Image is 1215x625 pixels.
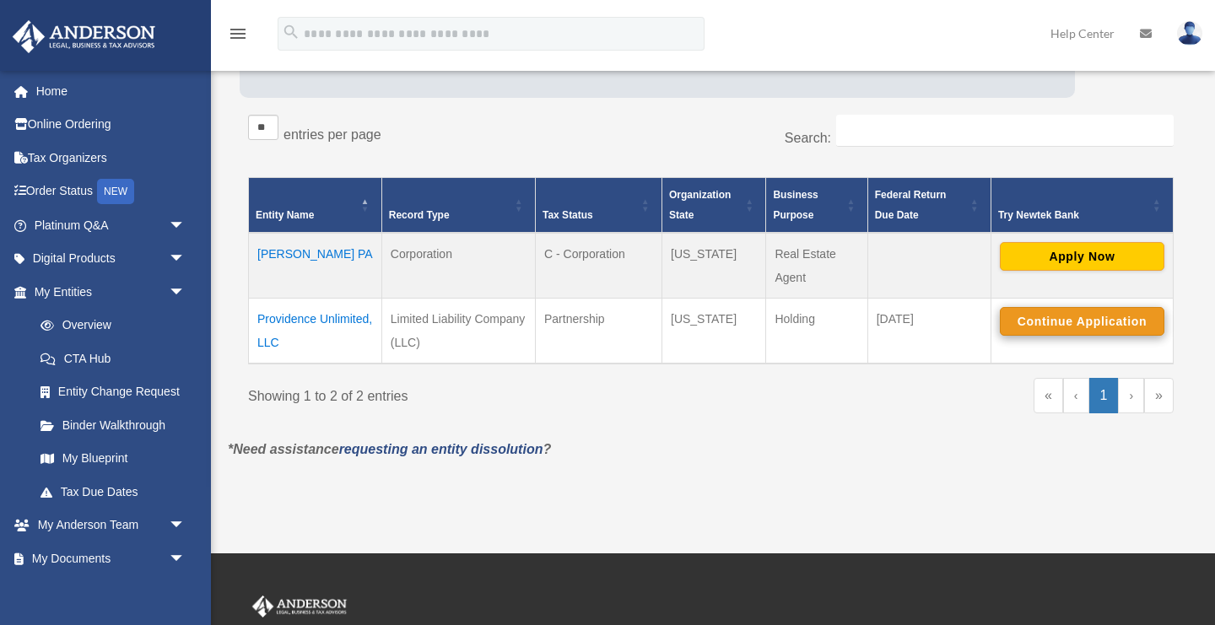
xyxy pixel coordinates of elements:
[662,177,766,233] th: Organization State: Activate to sort
[1118,378,1144,413] a: Next
[12,208,211,242] a: Platinum Q&Aarrow_drop_down
[169,242,202,277] span: arrow_drop_down
[867,177,991,233] th: Federal Return Due Date: Activate to sort
[991,177,1173,233] th: Try Newtek Bank : Activate to sort
[169,208,202,243] span: arrow_drop_down
[249,233,382,299] td: [PERSON_NAME] PA
[339,442,543,456] a: requesting an entity dissolution
[1089,378,1119,413] a: 1
[669,189,731,221] span: Organization State
[24,475,202,509] a: Tax Due Dates
[12,108,211,142] a: Online Ordering
[169,509,202,543] span: arrow_drop_down
[867,298,991,364] td: [DATE]
[12,275,202,309] a: My Entitiesarrow_drop_down
[228,24,248,44] i: menu
[8,20,160,53] img: Anderson Advisors Platinum Portal
[169,541,202,576] span: arrow_drop_down
[24,408,202,442] a: Binder Walkthrough
[773,189,818,221] span: Business Purpose
[283,127,381,142] label: entries per page
[24,309,194,342] a: Overview
[1144,378,1174,413] a: Last
[536,177,662,233] th: Tax Status: Activate to sort
[24,442,202,476] a: My Blueprint
[24,342,202,375] a: CTA Hub
[228,30,248,44] a: menu
[12,541,211,575] a: My Documentsarrow_drop_down
[97,179,134,204] div: NEW
[12,175,211,209] a: Order StatusNEW
[766,177,867,233] th: Business Purpose: Activate to sort
[1063,378,1089,413] a: Previous
[169,275,202,310] span: arrow_drop_down
[785,131,831,145] label: Search:
[12,74,211,108] a: Home
[1177,21,1202,46] img: User Pic
[543,209,593,221] span: Tax Status
[282,23,300,41] i: search
[536,233,662,299] td: C - Corporation
[389,209,450,221] span: Record Type
[875,189,947,221] span: Federal Return Due Date
[662,298,766,364] td: [US_STATE]
[998,205,1147,225] div: Try Newtek Bank
[1034,378,1063,413] a: First
[228,442,551,456] em: *Need assistance ?
[766,298,867,364] td: Holding
[1000,307,1164,336] button: Continue Application
[662,233,766,299] td: [US_STATE]
[766,233,867,299] td: Real Estate Agent
[249,177,382,233] th: Entity Name: Activate to invert sorting
[249,298,382,364] td: Providence Unlimited, LLC
[248,378,699,408] div: Showing 1 to 2 of 2 entries
[12,242,211,276] a: Digital Productsarrow_drop_down
[381,298,535,364] td: Limited Liability Company (LLC)
[249,595,350,617] img: Anderson Advisors Platinum Portal
[1000,242,1164,271] button: Apply Now
[536,298,662,364] td: Partnership
[381,177,535,233] th: Record Type: Activate to sort
[24,375,202,409] a: Entity Change Request
[12,509,211,542] a: My Anderson Teamarrow_drop_down
[256,209,314,221] span: Entity Name
[381,233,535,299] td: Corporation
[12,141,211,175] a: Tax Organizers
